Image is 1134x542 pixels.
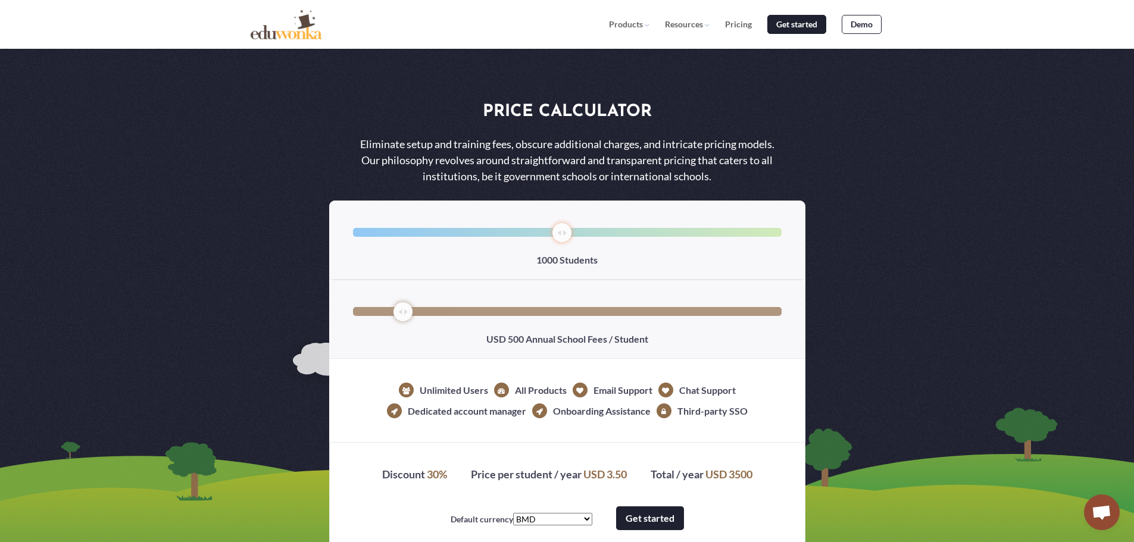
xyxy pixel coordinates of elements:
span: Annual School Fees / Student [526,333,648,344]
span: USD 3500 [705,468,752,481]
a: Get started [767,15,826,35]
p: Eliminate setup and training fees, obscure additional charges, and intricate pricing models. Our ... [359,136,776,184]
span: Onboarding Assistance [553,404,651,418]
span: Third-party SSO [677,404,748,418]
span: USD 3.50 [583,468,627,481]
span: Dedicated account manager [408,404,526,418]
img: Educational Data Analytics | Eduwonka [251,10,322,39]
strong: Total / year [651,468,704,481]
strong: Price per student / year [471,468,582,481]
span: Default currency [451,514,592,524]
span: USD [486,333,506,344]
a: Demo [842,15,882,35]
span: 1000 [536,254,558,265]
strong: Discount [382,468,425,481]
span: 30% [427,468,447,481]
h1: Price Calculator [329,99,805,124]
span: Email Support [593,383,652,397]
a: Open chat [1084,494,1120,530]
span: Students [560,254,598,265]
a: Pricing [725,20,752,30]
a: Get started [616,506,684,530]
span: Chat Support [679,383,736,397]
span: All Products [515,383,567,397]
span: Unlimited Users [420,383,488,397]
span: 500 [508,333,524,344]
